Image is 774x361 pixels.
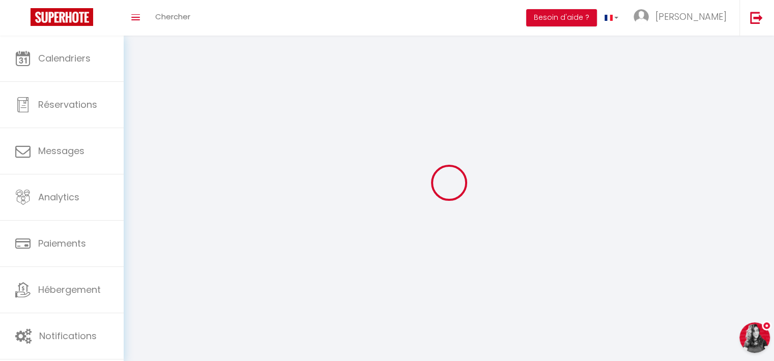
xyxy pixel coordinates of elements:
[38,52,91,65] span: Calendriers
[38,98,97,111] span: Réservations
[155,11,190,22] span: Chercher
[634,9,649,24] img: ...
[38,237,86,250] span: Paiements
[31,8,93,26] img: Super Booking
[655,10,727,23] span: [PERSON_NAME]
[750,11,763,24] img: logout
[38,283,101,296] span: Hébergement
[526,9,597,26] button: Besoin d'aide ?
[38,144,84,157] span: Messages
[39,329,97,342] span: Notifications
[38,191,79,203] span: Analytics
[731,318,774,361] iframe: LiveChat chat widget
